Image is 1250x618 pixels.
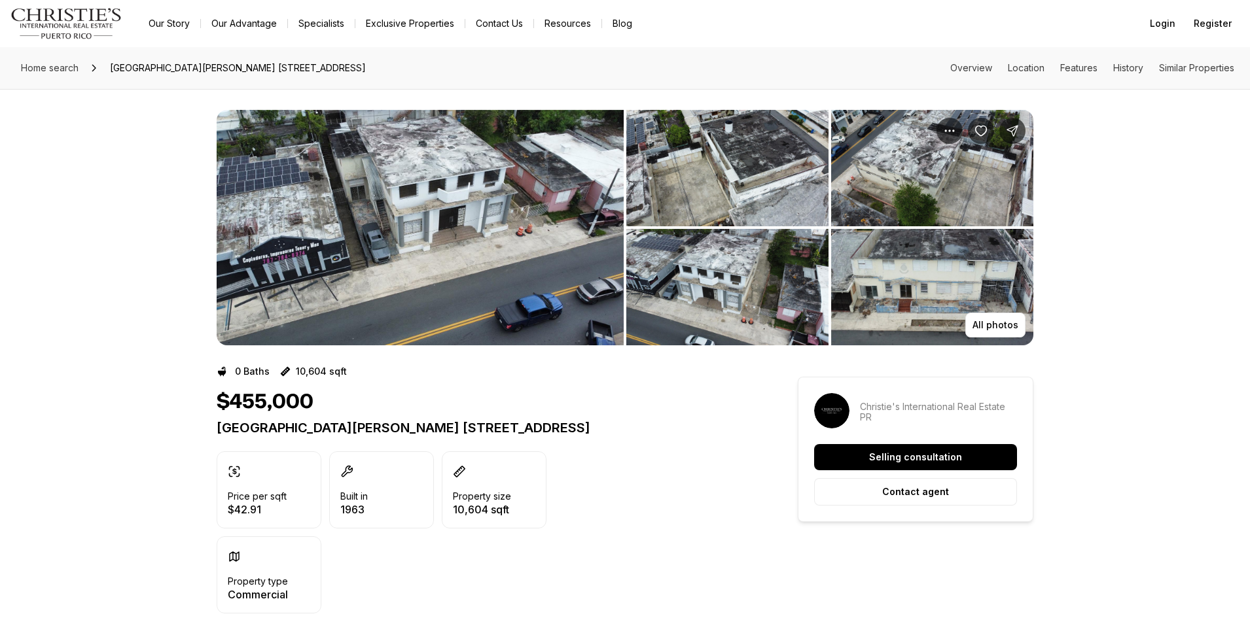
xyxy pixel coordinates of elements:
[1186,10,1240,37] button: Register
[10,8,122,39] img: logo
[860,402,1017,422] p: Christie's International Real Estate PR
[882,487,949,497] p: Contact agent
[228,504,287,515] p: $42.91
[973,320,1018,330] p: All photos
[453,504,511,515] p: 10,604 sqft
[831,110,1033,226] button: View image gallery
[831,229,1033,345] button: View image gallery
[453,491,511,502] p: Property size
[217,110,1033,345] div: Listing Photos
[965,313,1026,337] button: All photos
[968,118,994,144] button: Save Property: 1327 AMERICO MIRANDA AVEN 1330 30 SO STREET, CAPARRA TERRACE
[1142,10,1183,37] button: Login
[228,589,288,600] p: Commercial
[228,576,288,587] p: Property type
[217,420,751,436] p: [GEOGRAPHIC_DATA][PERSON_NAME] [STREET_ADDRESS]
[1060,62,1098,73] a: Skip to: Features
[869,452,962,462] p: Selling consultation
[138,14,200,33] a: Our Story
[950,62,992,73] a: Skip to: Overview
[21,62,79,73] span: Home search
[16,58,84,78] a: Home search
[105,58,371,78] span: [GEOGRAPHIC_DATA][PERSON_NAME] [STREET_ADDRESS]
[626,229,829,345] button: View image gallery
[217,110,624,345] li: 1 of 9
[1150,18,1175,29] span: Login
[355,14,465,33] a: Exclusive Properties
[217,390,313,415] h1: $455,000
[288,14,355,33] a: Specialists
[217,110,624,345] button: View image gallery
[1159,62,1234,73] a: Skip to: Similar Properties
[814,444,1017,470] button: Selling consultation
[235,366,270,377] p: 0 Baths
[465,14,533,33] button: Contact Us
[296,366,347,377] p: 10,604 sqft
[1194,18,1232,29] span: Register
[201,14,287,33] a: Our Advantage
[1113,62,1143,73] a: Skip to: History
[1008,62,1045,73] a: Skip to: Location
[602,14,643,33] a: Blog
[950,63,1234,73] nav: Page section menu
[228,491,287,502] p: Price per sqft
[626,110,829,226] button: View image gallery
[340,504,368,515] p: 1963
[340,491,368,502] p: Built in
[626,110,1033,345] li: 2 of 9
[814,478,1017,506] button: Contact agent
[999,118,1026,144] button: Share Property: 1327 AMERICO MIRANDA AVEN 1330 30 SO STREET, CAPARRA TERRACE
[937,118,963,144] button: Property options
[534,14,601,33] a: Resources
